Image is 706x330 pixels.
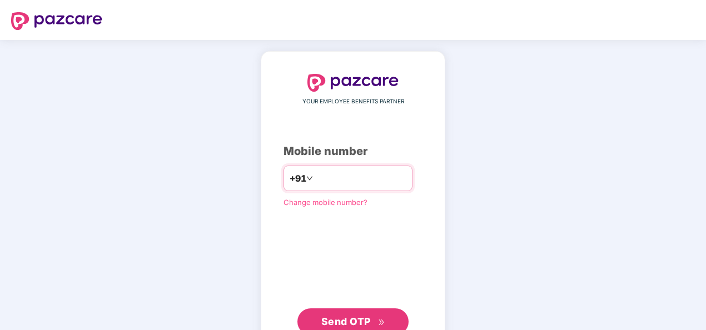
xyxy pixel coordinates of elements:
div: Mobile number [284,143,422,160]
span: double-right [378,319,385,326]
span: Send OTP [321,316,371,327]
img: logo [11,12,102,30]
a: Change mobile number? [284,198,367,207]
img: logo [307,74,399,92]
span: YOUR EMPLOYEE BENEFITS PARTNER [302,97,404,106]
span: +91 [290,172,306,186]
span: down [306,175,313,182]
